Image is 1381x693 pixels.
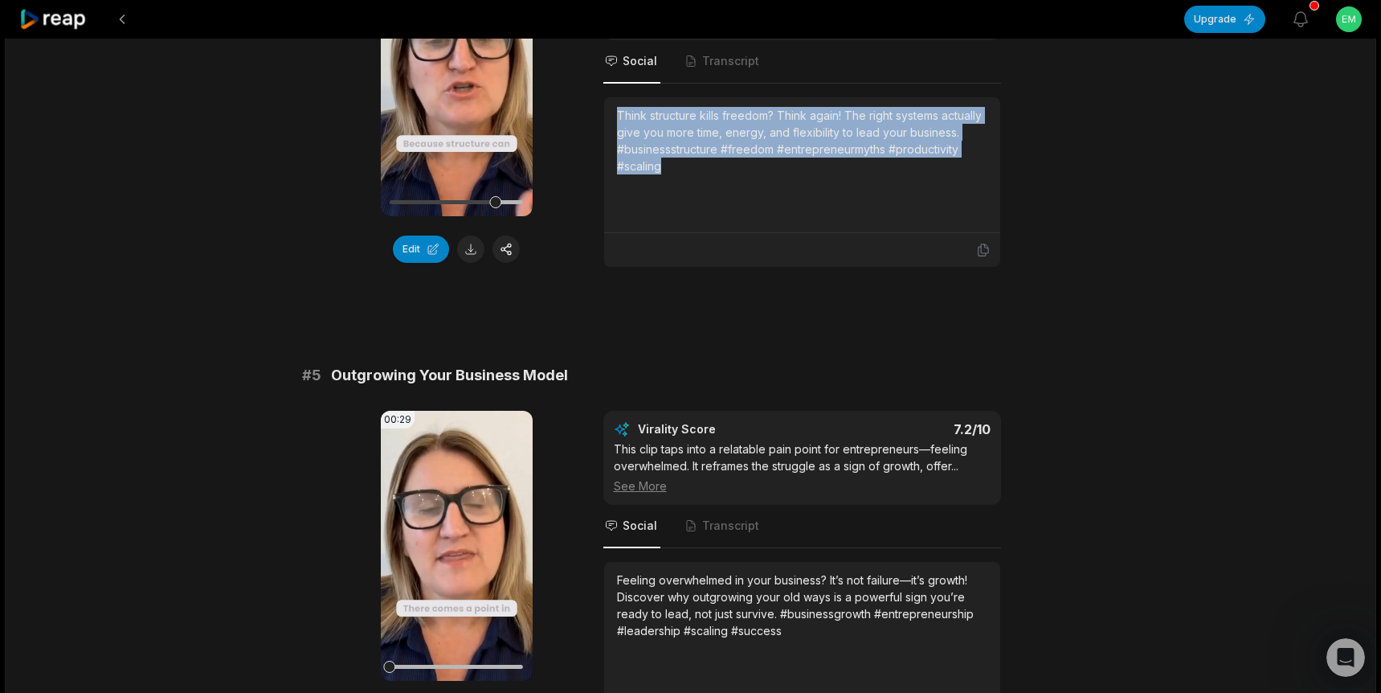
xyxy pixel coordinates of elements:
video: Your browser does not support mp4 format. [381,411,533,681]
button: Edit [393,236,449,263]
div: See More [614,478,991,494]
div: 7.2 /10 [818,421,991,437]
nav: Tabs [603,505,1001,548]
button: Upgrade [1184,6,1265,33]
span: # 5 [302,364,321,387]
span: Transcript [702,53,759,69]
nav: Tabs [603,40,1001,84]
div: Virality Score [638,421,811,437]
div: Think structure kills freedom? Think again! The right systems actually give you more time, energy... [617,107,987,174]
span: Outgrowing Your Business Model [331,364,568,387]
span: Transcript [702,518,759,534]
span: Social [623,53,657,69]
iframe: Intercom live chat [1326,638,1365,677]
div: Feeling overwhelmed in your business? It’s not failure—it’s growth! Discover why outgrowing your ... [617,572,987,639]
div: This clip taps into a relatable pain point for entrepreneurs—feeling overwhelmed. It reframes the... [614,441,991,494]
span: Social [623,518,657,534]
